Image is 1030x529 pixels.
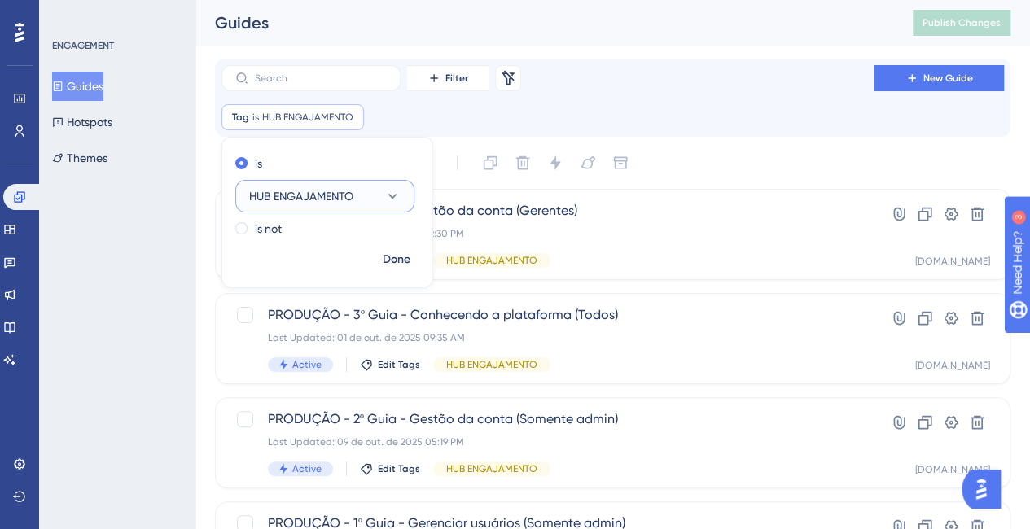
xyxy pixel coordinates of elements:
div: ENGAGEMENT [52,39,114,52]
div: Last Updated: 25 de set. de 2025 02:30 PM [268,227,827,240]
span: PRODUÇÃO - 3º Guia - Conhecendo a plataforma (Todos) [268,305,827,325]
button: Guides [52,72,103,101]
div: 3 [113,8,118,21]
span: PRODUÇÃO - 2º Guia - Gestão da conta (Gerentes) [268,201,827,221]
button: Filter [407,65,489,91]
label: is [255,154,262,173]
span: HUB ENGAJAMENTO [249,186,353,206]
button: Hotspots [52,107,112,137]
span: Tag [232,111,249,124]
span: Done [383,250,410,269]
span: HUB ENGAJAMENTO [262,111,353,124]
span: HUB ENGAJAMENTO [446,254,537,267]
button: Publish Changes [913,10,1010,36]
span: New Guide [923,72,973,85]
span: is [252,111,259,124]
div: [DOMAIN_NAME] [915,255,990,268]
div: Guides [215,11,872,34]
button: New Guide [874,65,1004,91]
span: Need Help? [38,4,102,24]
iframe: UserGuiding AI Assistant Launcher [962,465,1010,514]
span: Edit Tags [378,358,420,371]
button: Edit Tags [360,462,420,475]
span: HUB ENGAJAMENTO [446,462,537,475]
span: Publish Changes [923,16,1001,29]
button: HUB ENGAJAMENTO [235,180,414,212]
span: HUB ENGAJAMENTO [446,358,537,371]
div: [DOMAIN_NAME] [915,359,990,372]
button: Done [374,245,419,274]
span: Edit Tags [378,462,420,475]
button: Edit Tags [360,358,420,371]
span: Active [292,462,322,475]
span: Active [292,358,322,371]
div: Last Updated: 09 de out. de 2025 05:19 PM [268,435,827,448]
input: Search [255,72,387,84]
div: Last Updated: 01 de out. de 2025 09:35 AM [268,331,827,344]
span: Filter [445,72,468,85]
div: [DOMAIN_NAME] [915,463,990,476]
button: Themes [52,143,107,173]
span: PRODUÇÃO - 2º Guia - Gestão da conta (Somente admin) [268,409,827,429]
label: is not [255,219,282,238]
